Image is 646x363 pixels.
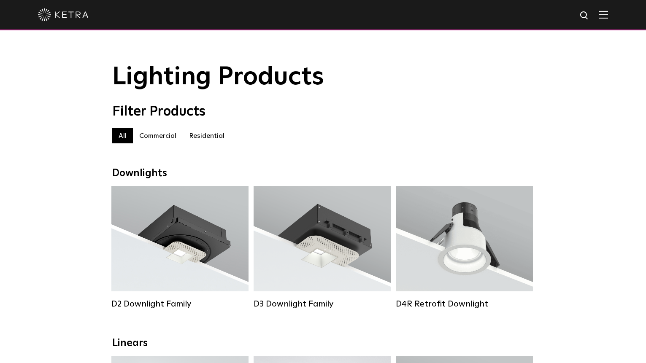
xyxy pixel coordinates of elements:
label: All [112,128,133,143]
div: Downlights [112,167,534,180]
label: Commercial [133,128,183,143]
a: D2 Downlight Family Lumen Output:1200Colors:White / Black / Gloss Black / Silver / Bronze / Silve... [111,186,249,309]
img: Hamburger%20Nav.svg [599,11,608,19]
span: Lighting Products [112,65,324,90]
a: D4R Retrofit Downlight Lumen Output:800Colors:White / BlackBeam Angles:15° / 25° / 40° / 60°Watta... [396,186,533,309]
img: search icon [579,11,590,21]
label: Residential [183,128,231,143]
div: D4R Retrofit Downlight [396,299,533,309]
div: Linears [112,337,534,350]
img: ketra-logo-2019-white [38,8,89,21]
div: D3 Downlight Family [254,299,391,309]
div: D2 Downlight Family [111,299,249,309]
div: Filter Products [112,104,534,120]
a: D3 Downlight Family Lumen Output:700 / 900 / 1100Colors:White / Black / Silver / Bronze / Paintab... [254,186,391,309]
